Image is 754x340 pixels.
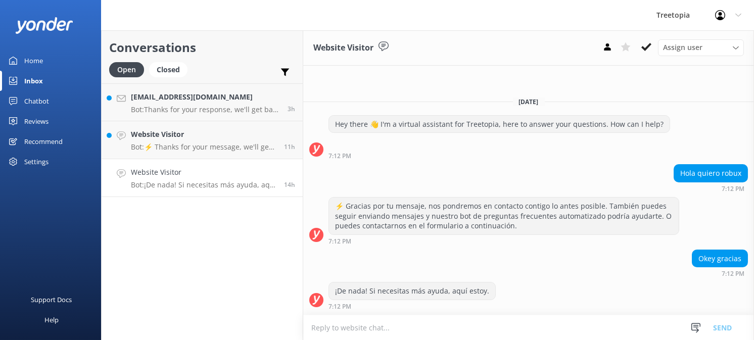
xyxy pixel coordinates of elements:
[15,17,73,34] img: yonder-white-logo.png
[328,303,496,310] div: Aug 23 2025 07:12pm (UTC -06:00) America/Mexico_City
[24,51,43,71] div: Home
[102,121,303,159] a: Website VisitorBot:⚡ Thanks for your message, we'll get back to you as soon as we can. You're als...
[313,41,373,55] h3: Website Visitor
[131,167,276,178] h4: Website Visitor
[658,39,744,56] div: Assign User
[102,159,303,197] a: Website VisitorBot:¡De nada! Si necesitas más ayuda, aquí estoy.14h
[722,271,744,277] strong: 7:12 PM
[328,152,670,159] div: Aug 23 2025 07:12pm (UTC -06:00) America/Mexico_City
[131,105,280,114] p: Bot: Thanks for your response, we'll get back to you as soon as we can during opening hours.
[131,129,276,140] h4: Website Visitor
[329,282,495,300] div: ¡De nada! Si necesitas más ayuda, aquí estoy.
[328,237,679,245] div: Aug 23 2025 07:12pm (UTC -06:00) America/Mexico_City
[663,42,702,53] span: Assign user
[131,91,280,103] h4: [EMAIL_ADDRESS][DOMAIN_NAME]
[284,142,295,151] span: Aug 23 2025 10:07pm (UTC -06:00) America/Mexico_City
[149,64,193,75] a: Closed
[329,116,670,133] div: Hey there 👋 I'm a virtual assistant for Treetopia, here to answer your questions. How can I help?
[284,180,295,189] span: Aug 23 2025 07:12pm (UTC -06:00) America/Mexico_City
[24,91,49,111] div: Chatbot
[328,304,351,310] strong: 7:12 PM
[692,270,748,277] div: Aug 23 2025 07:12pm (UTC -06:00) America/Mexico_City
[513,98,545,106] span: [DATE]
[24,111,49,131] div: Reviews
[44,310,59,330] div: Help
[674,165,747,182] div: Hola quiero robux
[109,64,149,75] a: Open
[131,142,276,152] p: Bot: ⚡ Thanks for your message, we'll get back to you as soon as we can. You're also welcome to k...
[24,152,49,172] div: Settings
[328,153,351,159] strong: 7:12 PM
[329,198,679,234] div: ⚡ Gracias por tu mensaje, nos pondremos en contacto contigo lo antes posible. También puedes segu...
[24,71,43,91] div: Inbox
[102,83,303,121] a: [EMAIL_ADDRESS][DOMAIN_NAME]Bot:Thanks for your response, we'll get back to you as soon as we can...
[24,131,63,152] div: Recommend
[288,105,295,113] span: Aug 24 2025 05:45am (UTC -06:00) America/Mexico_City
[149,62,187,77] div: Closed
[328,238,351,245] strong: 7:12 PM
[109,38,295,57] h2: Conversations
[109,62,144,77] div: Open
[722,186,744,192] strong: 7:12 PM
[131,180,276,189] p: Bot: ¡De nada! Si necesitas más ayuda, aquí estoy.
[31,289,72,310] div: Support Docs
[692,250,747,267] div: Okey gracias
[674,185,748,192] div: Aug 23 2025 07:12pm (UTC -06:00) America/Mexico_City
